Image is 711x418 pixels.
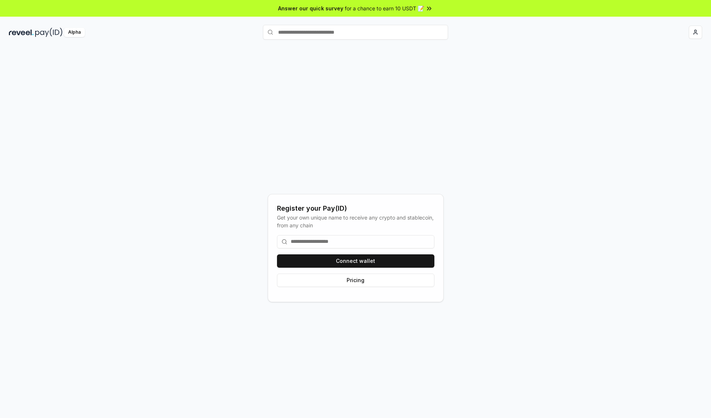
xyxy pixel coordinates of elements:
div: Get your own unique name to receive any crypto and stablecoin, from any chain [277,214,434,229]
span: for a chance to earn 10 USDT 📝 [345,4,424,12]
div: Register your Pay(ID) [277,203,434,214]
button: Pricing [277,274,434,287]
button: Connect wallet [277,254,434,268]
img: reveel_dark [9,28,34,37]
div: Alpha [64,28,85,37]
img: pay_id [35,28,63,37]
span: Answer our quick survey [278,4,343,12]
